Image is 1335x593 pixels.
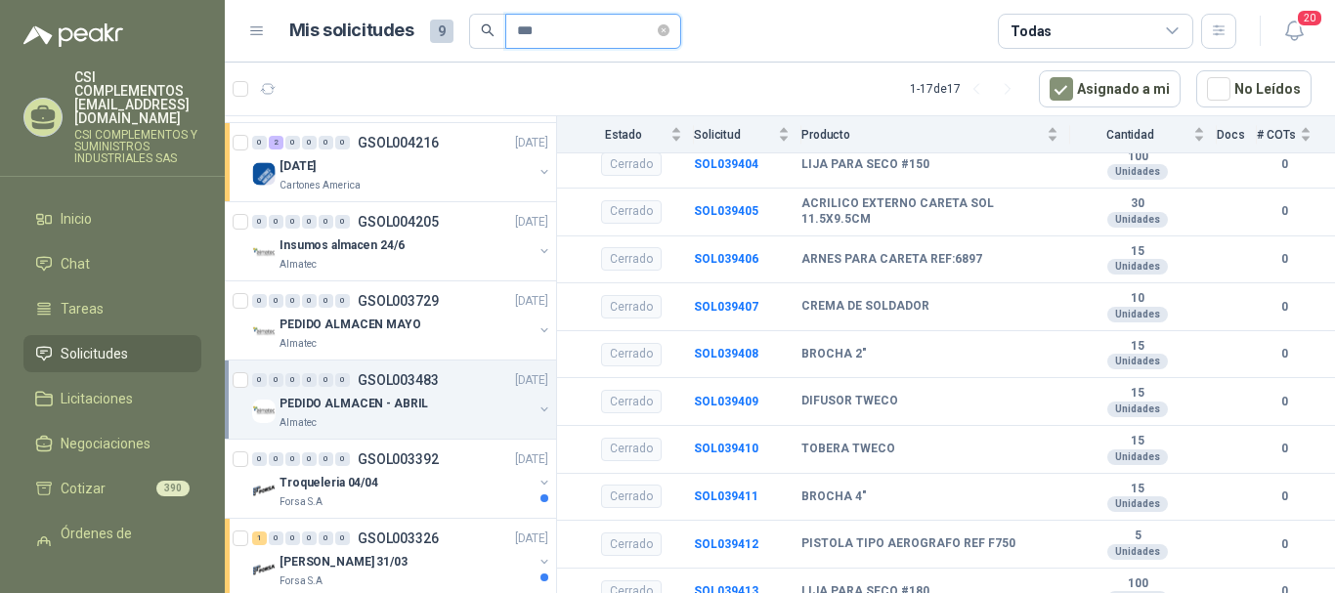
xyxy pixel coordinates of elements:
[23,515,201,573] a: Órdenes de Compra
[515,371,548,390] p: [DATE]
[1107,212,1168,228] div: Unidades
[1257,250,1312,269] b: 0
[302,136,317,149] div: 0
[302,215,317,229] div: 0
[1070,149,1205,165] b: 100
[23,290,201,327] a: Tareas
[1039,70,1181,107] button: Asignado a mi
[1070,116,1217,152] th: Cantidad
[252,162,276,186] img: Company Logo
[358,294,439,308] p: GSOL003729
[581,127,667,141] span: Estado
[1257,116,1335,152] th: # COTs
[319,136,333,149] div: 0
[1070,196,1205,212] b: 30
[515,213,548,232] p: [DATE]
[269,452,283,466] div: 0
[319,294,333,308] div: 0
[319,452,333,466] div: 0
[801,299,929,315] b: CREMA DE SOLDADOR
[1257,155,1312,174] b: 0
[694,537,758,551] b: SOL039412
[1257,440,1312,458] b: 0
[280,415,317,431] p: Almatec
[280,494,323,510] p: Forsa S.A
[1070,434,1205,449] b: 15
[481,23,495,37] span: search
[61,253,90,275] span: Chat
[280,257,317,273] p: Almatec
[23,425,201,462] a: Negociaciones
[319,531,333,545] div: 0
[601,295,662,318] div: Cerrado
[801,347,867,362] b: BROCHA 2"
[252,452,267,466] div: 0
[1257,202,1312,221] b: 0
[302,294,317,308] div: 0
[280,316,421,334] p: PEDIDO ALMACEN MAYO
[302,531,317,545] div: 0
[601,343,662,366] div: Cerrado
[269,531,283,545] div: 0
[1257,487,1312,506] b: 0
[23,335,201,372] a: Solicitudes
[1217,116,1257,152] th: Docs
[23,23,123,47] img: Logo peakr
[694,157,758,171] b: SOL039404
[252,368,552,431] a: 0 0 0 0 0 0 GSOL003483[DATE] Company LogoPEDIDO ALMACEN - ABRILAlmatec
[801,127,1043,141] span: Producto
[335,531,350,545] div: 0
[1107,544,1168,560] div: Unidades
[269,215,283,229] div: 0
[1070,386,1205,402] b: 15
[1070,244,1205,260] b: 15
[280,474,378,492] p: Troqueleria 04/04
[515,292,548,311] p: [DATE]
[1070,291,1205,307] b: 10
[694,127,774,141] span: Solicitud
[1276,14,1312,49] button: 20
[1196,70,1312,107] button: No Leídos
[252,131,552,193] a: 0 2 0 0 0 0 GSOL004216[DATE] Company Logo[DATE]Cartones America
[694,395,758,408] a: SOL039409
[74,129,201,164] p: CSI COMPLEMENTOS Y SUMINISTROS INDUSTRIALES SAS
[285,373,300,387] div: 0
[910,73,1023,105] div: 1 - 17 de 17
[801,116,1070,152] th: Producto
[280,236,405,255] p: Insumos almacen 24/6
[61,478,106,499] span: Cotizar
[801,157,929,173] b: LIJA PARA SECO #150
[601,485,662,508] div: Cerrado
[358,136,439,149] p: GSOL004216
[694,347,758,360] b: SOL039408
[252,215,267,229] div: 0
[280,395,428,413] p: PEDIDO ALMACEN - ABRIL
[694,442,758,455] b: SOL039410
[252,447,552,510] a: 0 0 0 0 0 0 GSOL003392[DATE] Company LogoTroqueleria 04/04Forsa S.A
[1070,576,1205,592] b: 100
[430,20,453,43] span: 9
[280,573,323,589] p: Forsa S.A
[601,152,662,176] div: Cerrado
[23,470,201,507] a: Cotizar390
[1107,164,1168,180] div: Unidades
[252,527,552,589] a: 1 0 0 0 0 0 GSOL003326[DATE] Company Logo[PERSON_NAME] 31/03Forsa S.A
[358,531,439,545] p: GSOL003326
[252,241,276,265] img: Company Logo
[23,245,201,282] a: Chat
[285,136,300,149] div: 0
[1107,307,1168,322] div: Unidades
[694,300,758,314] a: SOL039407
[601,200,662,224] div: Cerrado
[285,215,300,229] div: 0
[694,204,758,218] a: SOL039405
[252,400,276,423] img: Company Logo
[252,136,267,149] div: 0
[252,294,267,308] div: 0
[1107,402,1168,417] div: Unidades
[694,252,758,266] a: SOL039406
[252,531,267,545] div: 1
[335,452,350,466] div: 0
